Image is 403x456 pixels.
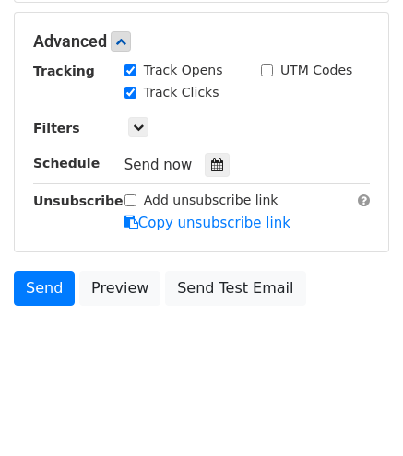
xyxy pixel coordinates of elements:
a: Send [14,271,75,306]
strong: Filters [33,121,80,135]
label: Track Clicks [144,83,219,102]
a: Send Test Email [165,271,305,306]
div: 聊天小工具 [311,368,403,456]
strong: Tracking [33,64,95,78]
strong: Unsubscribe [33,193,124,208]
h5: Advanced [33,31,370,52]
span: Send now [124,157,193,173]
label: UTM Codes [280,61,352,80]
iframe: Chat Widget [311,368,403,456]
a: Copy unsubscribe link [124,215,290,231]
label: Add unsubscribe link [144,191,279,210]
a: Preview [79,271,160,306]
strong: Schedule [33,156,100,170]
label: Track Opens [144,61,223,80]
